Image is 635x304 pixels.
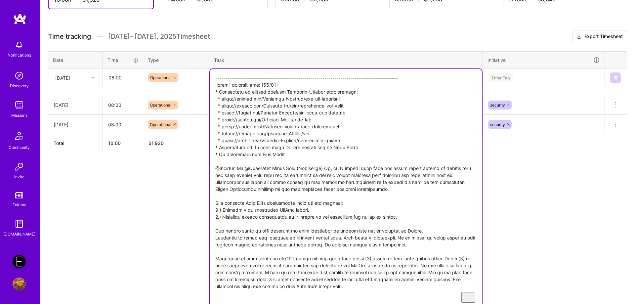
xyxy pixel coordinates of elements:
[108,32,210,41] span: [DATE] - [DATE] , 2025 Timesheet
[150,75,172,80] span: Operational
[488,72,513,83] div: Enter Tag
[48,134,103,152] th: Total
[11,255,27,268] a: Endeavor: Onlocation Mobile/Security- 3338TSV275
[13,255,26,268] img: Endeavor: Onlocation Mobile/Security- 3338TSV275
[143,51,209,68] th: Type
[8,52,31,59] div: Notifications
[13,99,26,112] img: teamwork
[54,102,97,109] div: [DATE]
[15,192,23,198] img: tokens
[48,32,91,41] span: Time tracking
[11,128,27,144] img: Community
[13,69,26,82] img: discovery
[613,75,618,80] img: Submit
[490,103,505,108] span: security
[91,76,95,79] i: icon Chevron
[13,201,26,208] div: Tokens
[107,57,138,64] div: Time
[150,122,171,127] span: Operational
[13,13,26,25] img: logo
[48,51,103,68] th: Date
[13,160,26,173] img: Invite
[11,278,27,291] a: User Avatar
[148,140,164,146] span: $ 1,920
[13,278,26,291] img: User Avatar
[209,51,483,68] th: Task
[103,116,143,133] input: HH:MM
[103,134,143,152] th: 16:00
[9,144,30,151] div: Community
[10,82,29,89] div: Discovery
[14,173,24,180] div: Invite
[55,74,70,81] div: [DATE]
[150,103,171,108] span: Operational
[103,96,143,114] input: HH:MM
[3,231,35,238] div: [DOMAIN_NAME]
[572,30,627,43] button: Export Timesheet
[487,56,600,64] div: Initiative
[576,33,582,40] i: icon Download
[54,121,97,128] div: [DATE]
[103,69,143,86] input: HH:MM
[490,122,505,127] span: security
[13,217,26,231] img: guide book
[11,112,27,119] div: Missions
[13,38,26,52] img: bell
